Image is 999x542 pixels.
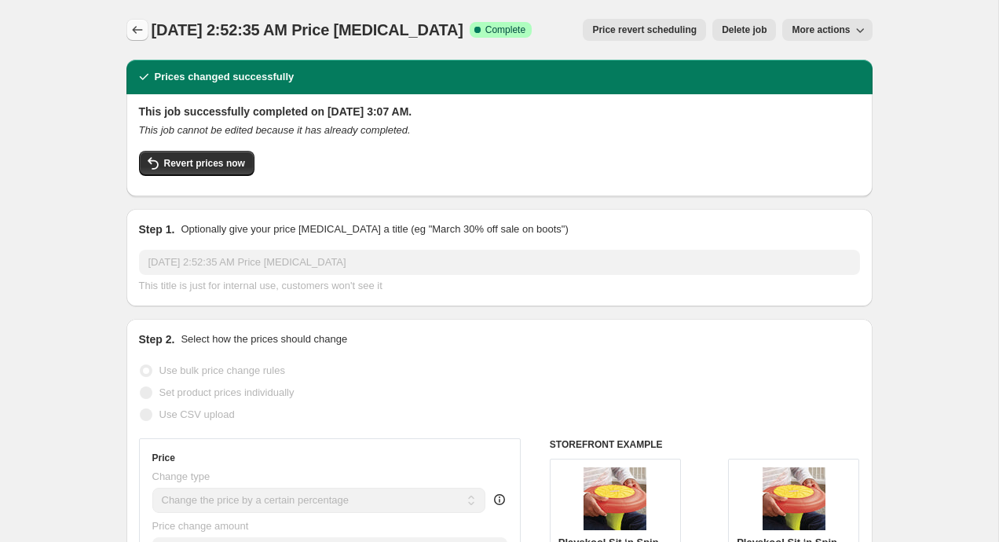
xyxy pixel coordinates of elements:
button: Revert prices now [139,151,254,176]
p: Optionally give your price [MEDICAL_DATA] a title (eg "March 30% off sale on boots") [181,222,568,237]
h2: This job successfully completed on [DATE] 3:07 AM. [139,104,860,119]
span: [DATE] 2:52:35 AM Price [MEDICAL_DATA] [152,21,463,38]
span: Complete [485,24,525,36]
button: Price revert scheduling [583,19,706,41]
span: Revert prices now [164,157,245,170]
h2: Step 1. [139,222,175,237]
img: 71v2OTUENGL._AC_SL1500_80x.jpg [763,467,825,530]
span: Set product prices individually [159,386,295,398]
button: Price change jobs [126,19,148,41]
button: Delete job [712,19,776,41]
i: This job cannot be edited because it has already completed. [139,124,411,136]
h6: STOREFRONT EXAMPLE [550,438,860,451]
img: 71v2OTUENGL._AC_SL1500_80x.jpg [584,467,646,530]
h2: Prices changed successfully [155,69,295,85]
h2: Step 2. [139,331,175,347]
span: Change type [152,471,210,482]
span: Price change amount [152,520,249,532]
span: Price revert scheduling [592,24,697,36]
div: help [492,492,507,507]
span: This title is just for internal use, customers won't see it [139,280,382,291]
h3: Price [152,452,175,464]
span: Use bulk price change rules [159,364,285,376]
button: More actions [782,19,872,41]
span: More actions [792,24,850,36]
span: Delete job [722,24,767,36]
input: 30% off holiday sale [139,250,860,275]
span: Use CSV upload [159,408,235,420]
p: Select how the prices should change [181,331,347,347]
